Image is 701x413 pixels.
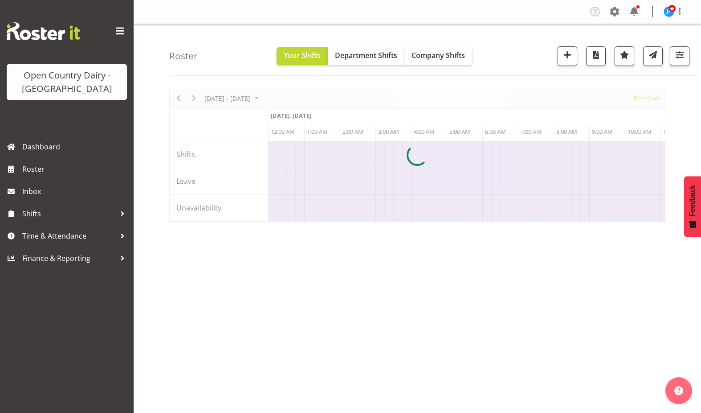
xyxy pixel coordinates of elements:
[615,46,634,66] button: Highlight an important date within the roster.
[277,47,328,65] button: Your Shifts
[22,252,116,265] span: Finance & Reporting
[169,51,198,61] h4: Roster
[558,46,577,66] button: Add a new shift
[328,47,404,65] button: Department Shifts
[412,50,465,60] span: Company Shifts
[16,69,118,95] div: Open Country Dairy - [GEOGRAPHIC_DATA]
[586,46,606,66] button: Download a PDF of the roster according to the set date range.
[335,50,397,60] span: Department Shifts
[643,46,663,66] button: Send a list of all shifts for the selected filtered period to all rostered employees.
[404,47,472,65] button: Company Shifts
[22,140,129,153] span: Dashboard
[674,386,683,395] img: help-xxl-2.png
[22,229,116,243] span: Time & Attendance
[22,207,116,220] span: Shifts
[22,185,129,198] span: Inbox
[7,22,80,40] img: Rosterit website logo
[664,6,674,17] img: jason-porter10044.jpg
[284,50,321,60] span: Your Shifts
[684,176,701,237] button: Feedback - Show survey
[689,185,697,216] span: Feedback
[22,162,129,176] span: Roster
[670,46,689,66] button: Filter Shifts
